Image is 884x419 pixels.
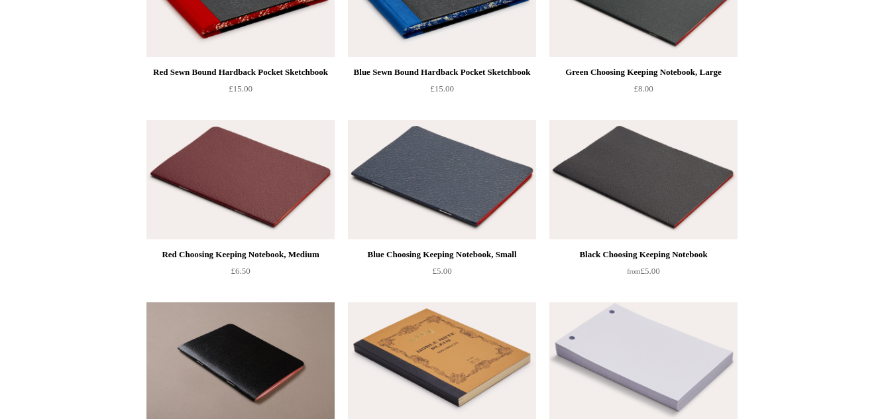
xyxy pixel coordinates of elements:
div: Red Choosing Keeping Notebook, Medium [150,247,331,263]
span: £6.50 [231,266,250,276]
span: £8.00 [634,84,653,93]
a: Blue Sewn Bound Hardback Pocket Sketchbook £15.00 [348,64,536,119]
img: Black Choosing Keeping Notebook [549,120,738,239]
div: Blue Choosing Keeping Notebook, Small [351,247,533,263]
span: £5.00 [627,266,659,276]
span: £15.00 [430,84,454,93]
a: Black Choosing Keeping Notebook from£5.00 [549,247,738,301]
div: Red Sewn Bound Hardback Pocket Sketchbook [150,64,331,80]
a: Blue Choosing Keeping Notebook, Small £5.00 [348,247,536,301]
a: Red Sewn Bound Hardback Pocket Sketchbook £15.00 [146,64,335,119]
div: Black Choosing Keeping Notebook [553,247,734,263]
a: Red Choosing Keeping Notebook, Medium Red Choosing Keeping Notebook, Medium [146,120,335,239]
a: Green Choosing Keeping Notebook, Large £8.00 [549,64,738,119]
img: Red Choosing Keeping Notebook, Medium [146,120,335,239]
span: from [627,268,640,275]
span: £5.00 [432,266,451,276]
a: Blue Choosing Keeping Notebook, Small Blue Choosing Keeping Notebook, Small [348,120,536,239]
div: Green Choosing Keeping Notebook, Large [553,64,734,80]
div: Blue Sewn Bound Hardback Pocket Sketchbook [351,64,533,80]
span: £15.00 [229,84,252,93]
img: Blue Choosing Keeping Notebook, Small [348,120,536,239]
a: Red Choosing Keeping Notebook, Medium £6.50 [146,247,335,301]
a: Black Choosing Keeping Notebook Black Choosing Keeping Notebook [549,120,738,239]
